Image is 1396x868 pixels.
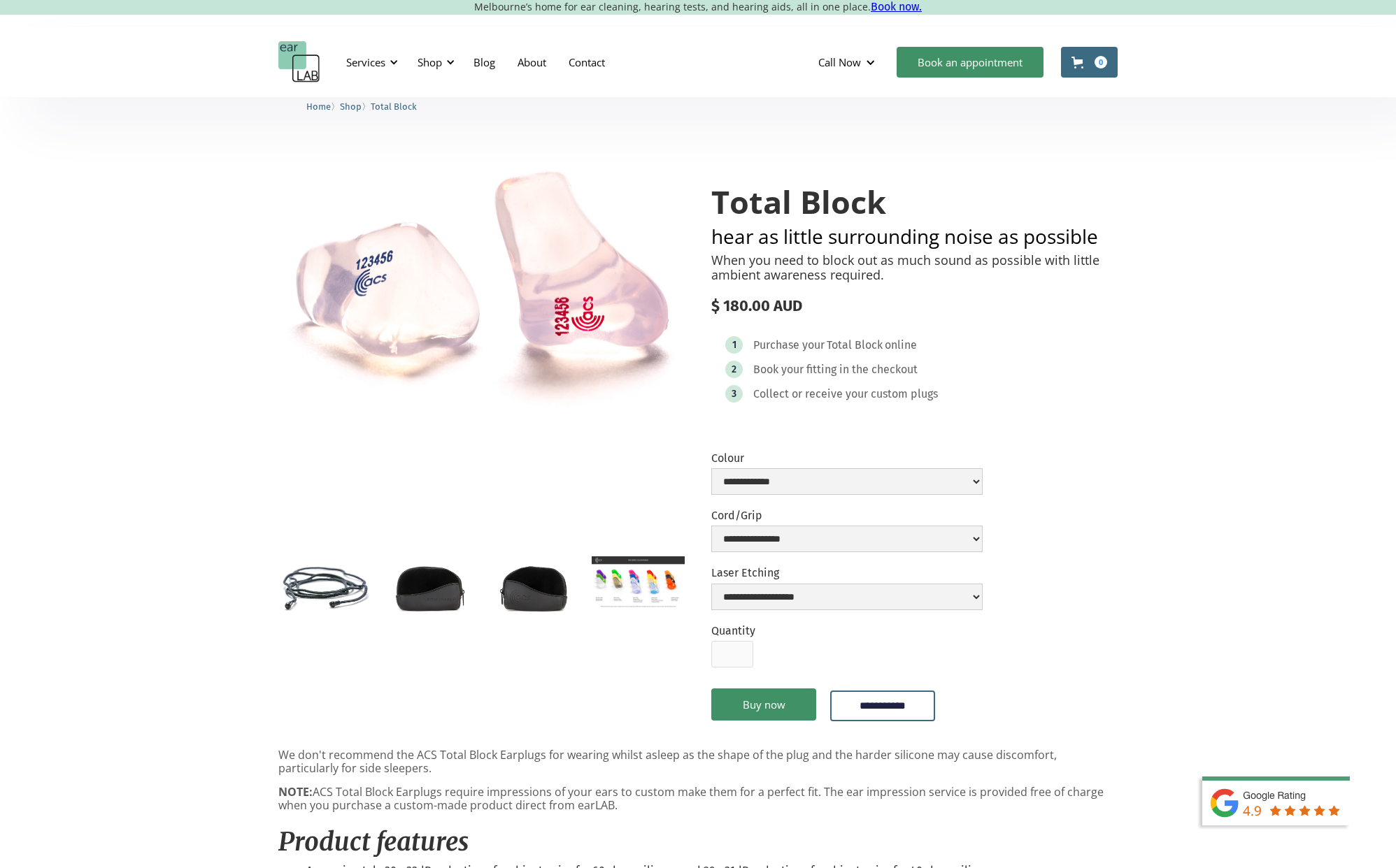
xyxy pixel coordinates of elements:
[278,786,1118,812] p: ACS Total Block Earplugs require impressions of your ears to custom make them for a perfect fit. ...
[885,338,917,352] div: online
[338,41,402,83] div: Services
[306,99,331,113] a: Home
[340,99,362,113] a: Shop
[818,55,861,69] div: Call Now
[711,509,983,522] label: Cord/Grip
[278,556,371,618] a: open lightbox
[711,185,1118,219] h1: Total Block
[278,157,685,426] a: open lightbox
[711,226,1118,246] h2: hear as little surrounding noise as possible
[711,297,1118,315] div: $ 180.00 AUD
[371,101,417,112] span: Total Block
[340,101,362,112] span: Shop
[827,338,883,352] div: Total Block
[278,826,469,858] em: Product features
[462,42,506,82] a: Blog
[557,42,616,82] a: Contact
[278,157,685,426] img: Total Block
[306,101,331,112] span: Home
[592,556,685,609] a: open lightbox
[278,784,313,800] strong: NOTE:
[383,556,476,618] a: open lightbox
[506,42,557,82] a: About
[409,41,459,83] div: Shop
[711,624,755,637] label: Quantity
[753,387,938,401] div: Collect or receive your custom plugs
[711,566,983,579] label: Laser Etching
[753,363,918,377] div: Book your fitting in the checkout
[487,556,581,618] a: open lightbox
[306,99,340,114] li: 〉
[1061,47,1118,78] a: Open cart
[340,99,371,114] li: 〉
[732,340,736,350] div: 1
[753,338,825,352] div: Purchase your
[897,47,1044,78] a: Book an appointment
[711,253,1118,283] p: When you need to block out as much sound as possible with little ambient awareness required.
[807,41,890,83] div: Call Now
[346,55,385,69] div: Services
[278,748,1118,775] p: We don't recommend the ACS Total Block Earplugs for wearing whilst asleep as the shape of the plu...
[278,41,320,83] a: home
[371,99,417,113] a: Total Block
[732,389,736,399] div: 3
[711,451,983,465] label: Colour
[711,688,816,721] a: Buy now
[732,364,736,375] div: 2
[418,55,442,69] div: Shop
[1095,56,1107,68] div: 0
